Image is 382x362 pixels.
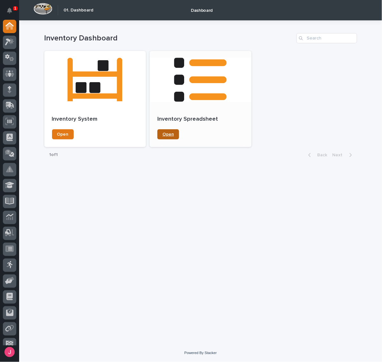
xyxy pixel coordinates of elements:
[52,129,74,139] a: Open
[162,132,174,137] span: Open
[333,153,347,157] span: Next
[303,152,330,158] button: Back
[44,51,146,147] a: Inventory SystemOpen
[150,51,251,147] a: Inventory SpreadsheetOpen
[157,116,244,123] p: Inventory Spreadsheet
[64,8,93,13] h2: 01. Dashboard
[44,34,294,43] h1: Inventory Dashboard
[57,132,69,137] span: Open
[52,116,139,123] p: Inventory System
[34,3,52,15] img: Workspace Logo
[8,8,16,18] div: Notifications1
[3,345,16,359] button: users-avatar
[184,351,217,355] a: Powered By Stacker
[157,129,179,139] a: Open
[330,152,357,158] button: Next
[3,4,16,17] button: Notifications
[14,6,16,11] p: 1
[314,153,327,157] span: Back
[296,33,357,43] input: Search
[44,147,63,163] p: 1 of 1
